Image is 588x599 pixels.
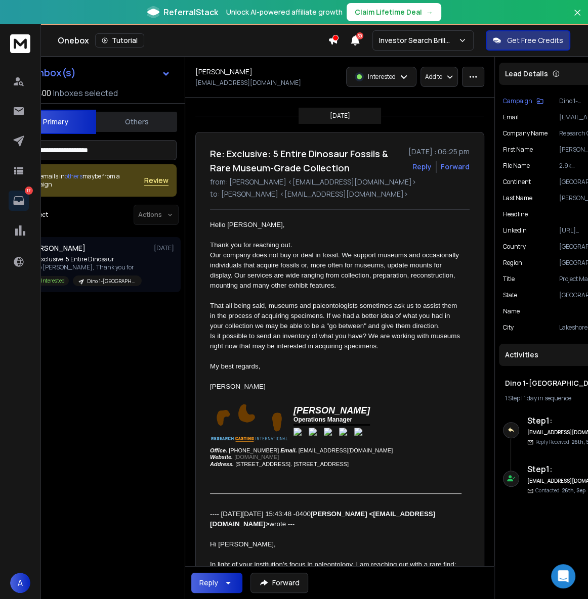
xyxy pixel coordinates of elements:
img: instagram [324,428,336,440]
p: continent [503,178,531,186]
p: file name [503,162,530,170]
button: A [10,573,30,593]
span: 50 [356,32,363,39]
p: Lead Details [505,69,548,79]
p: Company Name [503,129,548,137]
span: [EMAIL_ADDRESS][DOMAIN_NAME] [299,447,393,453]
a: 17 [9,191,29,211]
img: facebook [293,428,306,440]
span: ReferralStack [163,6,218,18]
button: Reply [191,573,242,593]
p: headline [503,210,528,218]
button: Review [144,175,169,186]
h1: [PERSON_NAME] [28,243,86,253]
i: Address. [210,461,234,467]
div: Forward [441,162,470,172]
p: Re: Exclusive: 5 Entire Dinosaur [28,255,142,263]
p: First Name [503,146,533,154]
i: Email. [280,447,297,453]
h1: Re: Exclusive: 5 Entire Dinosaur Fossils & Rare Museum-Grade Collection [210,147,402,175]
span: [PHONE_NUMBER] [229,447,279,453]
p: city [503,324,514,332]
span: others [65,172,82,180]
p: to: [PERSON_NAME] <[EMAIL_ADDRESS][DOMAIN_NAME]> [210,189,470,199]
span: 1 Step [505,394,520,402]
div: Thank you for reaching out. [210,240,461,250]
p: Dino 1-[GEOGRAPHIC_DATA] [87,278,136,285]
img: linkedin [354,428,366,440]
span: 1 day in sequence [524,394,571,402]
div: [PERSON_NAME] [210,382,461,392]
div: Onebox [58,33,328,48]
span: Operations Manager [293,416,352,423]
div: That all being said, museums and paleontologists sometimes ask us to assist them in the process o... [210,301,461,331]
p: Hello [PERSON_NAME], Thank you for [28,263,142,271]
button: Claim Lifetime Deal→ [347,3,441,21]
p: Last Name [503,194,532,202]
p: Unlock AI-powered affiliate growth [226,7,343,17]
p: Get Free Credits [507,35,563,45]
button: Get Free Credits [486,30,570,51]
p: name [503,307,520,315]
span: → [426,7,433,17]
span: [PERSON_NAME] [293,405,370,416]
p: state [503,291,517,299]
p: 17 [25,187,33,195]
p: region [503,259,522,267]
span: 26th, Sep [562,487,585,494]
span: [STREET_ADDRESS]. [STREET_ADDRESS] [235,461,349,467]
button: Tutorial [95,33,144,48]
h1: All Inbox(s) [20,68,76,78]
p: Email [503,113,519,121]
p: Campaign [503,97,532,105]
p: Investor Search Brillwood [379,35,458,45]
a: [DOMAIN_NAME] [234,454,279,460]
p: title [503,275,515,283]
button: Primary [15,110,96,134]
p: [DATE] [154,244,177,252]
h1: [PERSON_NAME] [195,67,253,77]
div: Our company does not buy or deal in fossil. We support museums and occasionally individuals that ... [210,250,461,291]
img: pinterest [339,428,351,440]
button: Close banner [571,6,584,30]
p: Linkedin [503,226,527,235]
img: twitter [309,428,321,440]
button: All Inbox(s) [12,63,179,83]
i: Office. [210,447,227,453]
i: Website. [210,454,233,460]
p: country [503,243,526,251]
div: Open Intercom Messenger [551,564,575,588]
div: ---- [DATE][DATE] 15:43:48 -0400 wrote --- [210,509,461,529]
button: Others [96,111,177,133]
div: Reply [199,578,218,588]
b: [PERSON_NAME] <[EMAIL_ADDRESS][DOMAIN_NAME]> [210,510,435,528]
button: Campaign [503,97,543,105]
p: Contacted [535,487,585,494]
p: [DATE] : 06:25 pm [408,147,470,157]
p: Interested [41,277,65,285]
button: Forward [250,573,308,593]
p: Add to [425,73,442,81]
p: [EMAIL_ADDRESS][DOMAIN_NAME] [195,79,301,87]
div: My best regards, [210,361,461,372]
button: Reply [412,162,432,172]
p: [DATE] [329,112,350,120]
div: Is it possible to send an inventory of what you have? We are working with museums right now that ... [210,331,461,351]
div: Hello [PERSON_NAME], [210,220,461,230]
h3: Inboxes selected [53,87,118,99]
div: Some emails in maybe from a campaign [24,172,144,189]
p: from: [PERSON_NAME] <[EMAIL_ADDRESS][DOMAIN_NAME]> [210,177,470,187]
p: Interested [368,73,396,81]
